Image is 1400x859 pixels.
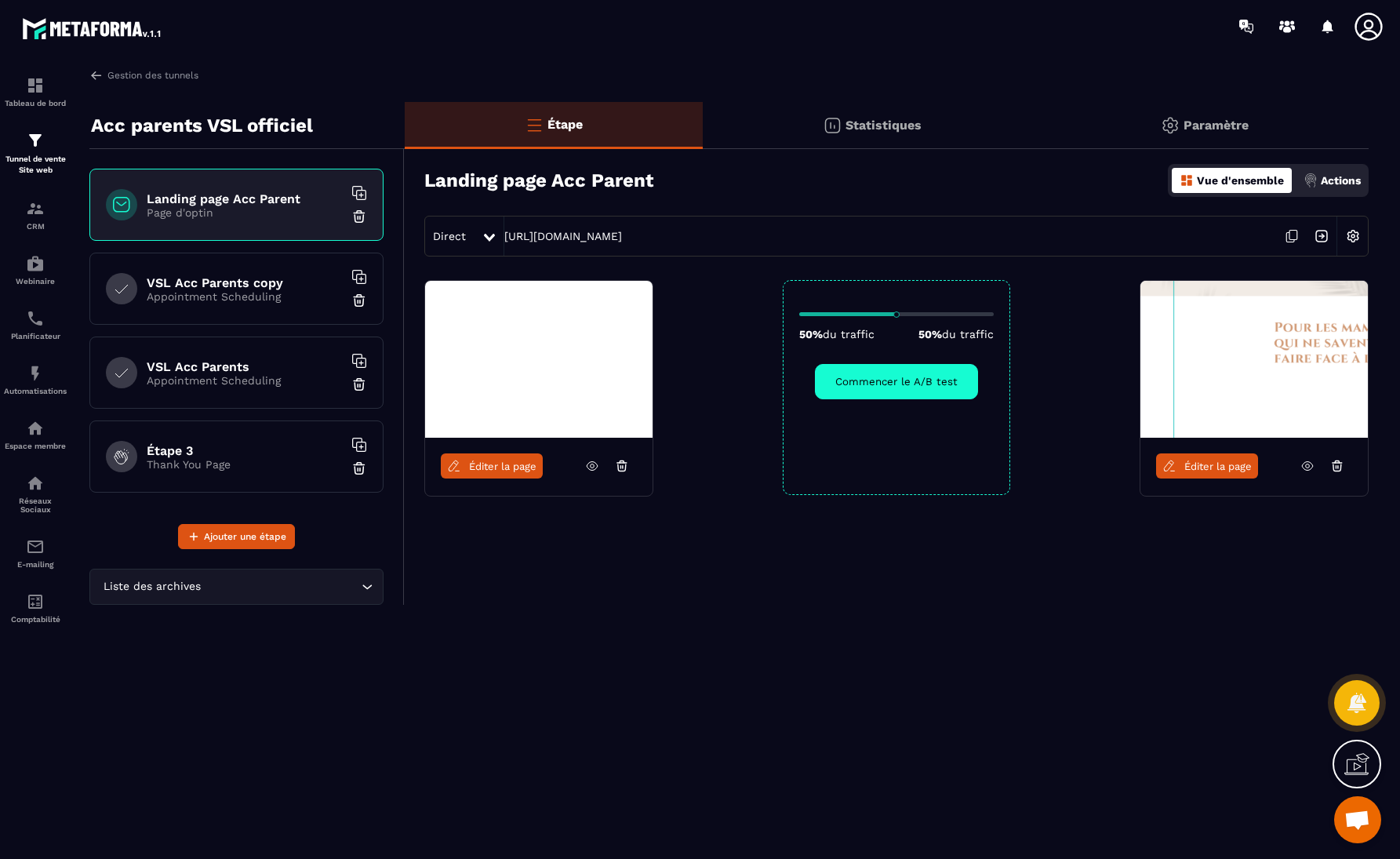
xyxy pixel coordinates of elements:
a: Éditer la page [441,453,543,479]
a: Gestion des tunnels [89,68,198,82]
p: Page d'optin [147,206,343,219]
img: dashboard-orange.40269519.svg [1180,173,1194,187]
img: trash [351,293,367,308]
p: E-mailing [4,560,67,569]
input: Search for option [204,578,358,595]
a: automationsautomationsAutomatisations [4,352,67,407]
img: image [1140,281,1368,438]
a: automationsautomationsWebinaire [4,242,67,297]
span: Ajouter une étape [204,529,286,544]
img: stats.20deebd0.svg [823,116,842,135]
p: Tunnel de vente Site web [4,154,67,176]
h6: VSL Acc Parents [147,359,343,374]
p: Actions [1321,174,1361,187]
button: Commencer le A/B test [815,364,978,399]
img: automations [26,364,45,383]
div: Search for option [89,569,384,605]
a: formationformationTunnel de vente Site web [4,119,67,187]
img: trash [351,377,367,392]
p: Réseaux Sociaux [4,497,67,514]
p: Statistiques [845,118,922,133]
h6: VSL Acc Parents copy [147,275,343,290]
a: automationsautomationsEspace membre [4,407,67,462]
img: trash [351,209,367,224]
span: du traffic [942,328,994,340]
a: formationformationCRM [4,187,67,242]
img: trash [351,460,367,476]
p: Acc parents VSL officiel [91,110,313,141]
p: Appointment Scheduling [147,290,343,303]
img: automations [26,419,45,438]
img: setting-w.858f3a88.svg [1338,221,1368,251]
img: social-network [26,474,45,493]
p: Tableau de bord [4,99,67,107]
p: Thank You Page [147,458,343,471]
p: Comptabilité [4,615,67,624]
img: setting-gr.5f69749f.svg [1161,116,1180,135]
p: 50% [799,328,875,340]
h6: Landing page Acc Parent [147,191,343,206]
p: Vue d'ensemble [1197,174,1284,187]
span: Éditer la page [1184,460,1252,472]
a: accountantaccountantComptabilité [4,581,67,635]
img: actions.d6e523a2.png [1304,173,1318,187]
img: formation [26,199,45,218]
span: du traffic [823,328,875,340]
h3: Landing page Acc Parent [424,169,653,191]
img: arrow-next.bcc2205e.svg [1307,221,1336,251]
img: formation [26,76,45,95]
span: Direct [433,230,466,242]
img: bars-o.4a397970.svg [525,115,544,134]
p: Espace membre [4,442,67,450]
p: Webinaire [4,277,67,286]
a: schedulerschedulerPlanificateur [4,297,67,352]
img: accountant [26,592,45,611]
img: image [425,281,653,438]
span: Éditer la page [469,460,536,472]
h6: Étape 3 [147,443,343,458]
img: automations [26,254,45,273]
p: Planificateur [4,332,67,340]
a: [URL][DOMAIN_NAME] [504,230,622,242]
div: Open chat [1334,796,1381,843]
p: Automatisations [4,387,67,395]
a: emailemailE-mailing [4,526,67,581]
span: Liste des archives [100,578,204,595]
img: email [26,537,45,556]
a: social-networksocial-networkRéseaux Sociaux [4,462,67,526]
img: arrow [89,68,104,82]
p: 50% [918,328,994,340]
a: formationformationTableau de bord [4,64,67,119]
button: Ajouter une étape [178,524,295,549]
p: Appointment Scheduling [147,374,343,387]
p: Paramètre [1184,118,1249,133]
a: Éditer la page [1156,453,1258,479]
img: scheduler [26,309,45,328]
img: formation [26,131,45,150]
img: logo [22,14,163,42]
p: CRM [4,222,67,231]
p: Étape [547,117,583,132]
